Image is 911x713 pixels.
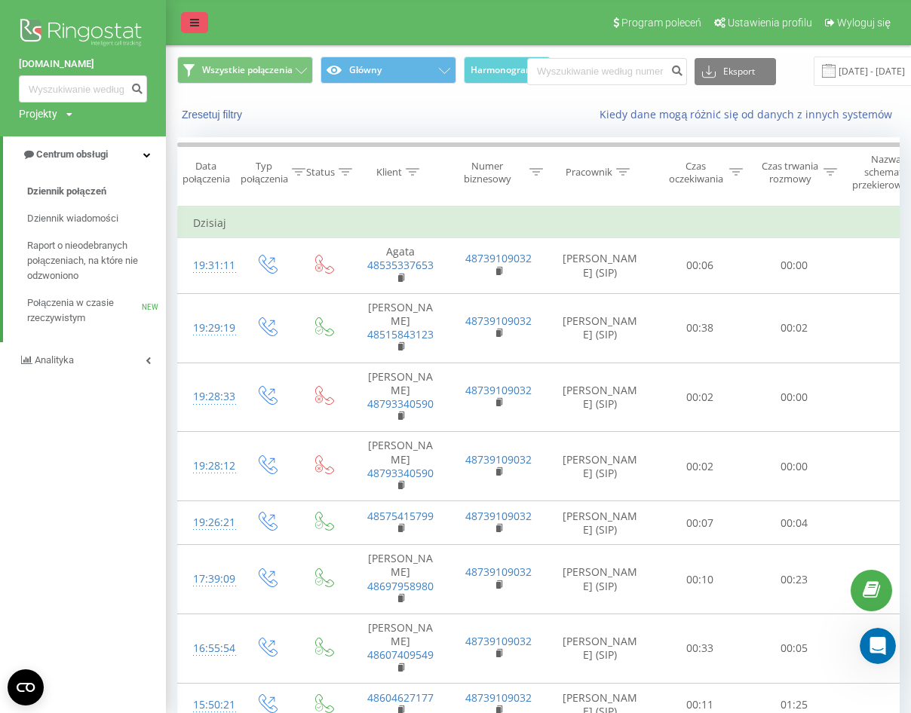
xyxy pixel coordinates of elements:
td: 00:00 [747,363,842,432]
td: [PERSON_NAME] (SIP) [548,614,653,684]
span: Połączenia w czasie rzeczywistym [27,295,142,326]
div: 17:39:09 [193,565,223,594]
input: Wyszukiwanie według numeru [19,75,147,103]
a: Dziennik wiadomości [27,205,166,232]
div: Instalacja i konfiguracja aplikacji Ringostat Smart Phone [31,291,253,323]
div: Pracownik [566,166,612,179]
img: logo [30,29,131,52]
button: Poszukaj pomocy [22,249,280,279]
span: Program poleceń [621,17,701,29]
span: Pomoc [234,508,268,519]
div: Numer biznesowy [449,160,526,185]
div: Wyślij do nas wiadomość [31,190,252,206]
div: 19:28:12 [193,451,223,481]
td: [PERSON_NAME] (SIP) [548,432,653,501]
a: 48793340590 [367,466,434,480]
td: 00:33 [653,614,747,684]
button: Eksport [695,58,776,85]
a: Raport o nieodebranych połączeniach, na które nie odzwoniono [27,232,166,289]
div: Data połączenia [178,160,234,185]
td: 00:07 [653,501,747,545]
div: To contact via the messenger you need to go through authorization. Please send your unique code i... [31,461,271,540]
td: 00:02 [653,363,747,432]
td: [PERSON_NAME] (SIP) [548,293,653,363]
a: 48739109032 [465,314,532,328]
p: Jak możemy pomóc? [30,133,271,158]
span: Poszukaj pomocy [31,256,133,272]
div: 19:26:21 [193,508,223,537]
span: Wiadomości [119,508,183,519]
div: Status [306,166,335,179]
td: 00:38 [653,293,747,363]
td: 00:00 [747,238,842,294]
button: Wiadomości [100,470,201,531]
p: Witaj 👋 [30,107,271,133]
a: Połączenia w czasie rzeczywistymNEW [27,289,166,332]
div: Integracja z KeyCRM [31,390,253,406]
td: [PERSON_NAME] [351,293,449,363]
button: Główny [321,57,456,84]
td: 00:02 [747,293,842,363]
div: Analiza rozmów telefonicznych z AI [22,329,280,356]
span: Główna [28,508,72,519]
div: Analiza rozmów telefonicznych z AI [31,335,253,350]
span: Wyloguj się [837,17,891,29]
div: 19:29:19 [193,314,223,343]
a: 48739109032 [465,452,532,467]
td: 00:02 [653,432,747,501]
img: Profile image for Valentyna [161,24,192,54]
td: [PERSON_NAME] [351,432,449,501]
div: Bitrix24. Aktywacja integracji [22,356,280,384]
span: Dziennik połączeń [27,184,106,199]
div: Będziemy znów online jutro [31,206,252,222]
img: Profile image for Ringostat [190,24,220,54]
input: Wyszukiwanie według numeru [527,58,687,85]
a: 48739109032 [465,509,532,523]
button: Harmonogram [464,57,551,84]
img: Ringostat logo [19,15,147,53]
div: 19:28:33 [193,382,223,412]
td: 00:04 [747,501,842,545]
a: 48739109032 [465,690,532,705]
td: 00:23 [747,545,842,614]
span: Ustawienia profilu [728,17,812,29]
span: Wszystkie połączenia [202,64,293,76]
div: Wyślij do nas wiadomośćBędziemy znów online jutro [15,177,287,234]
div: 19:31:11 [193,251,223,280]
span: Dziennik wiadomości [27,211,118,226]
div: Bitrix24. Aktywacja integracji [31,363,253,378]
button: Pomoc [201,470,302,531]
div: Projekty [19,106,57,121]
span: Centrum obsługi [36,148,108,160]
a: Dziennik połączeń [27,178,166,205]
a: 48739109032 [465,565,532,579]
td: [PERSON_NAME] (SIP) [548,238,653,294]
a: 48604627177 [367,690,434,705]
div: Czas trwania rozmowy [760,160,820,185]
a: 48535337653 [367,258,434,272]
a: 48739109032 [465,634,532,648]
span: Harmonogram [471,65,534,75]
td: [PERSON_NAME] [351,363,449,432]
td: [PERSON_NAME] (SIP) [548,501,653,545]
td: 00:00 [747,432,842,501]
td: [PERSON_NAME] [351,545,449,614]
div: Typ połączenia [241,160,288,185]
td: 00:10 [653,545,747,614]
div: Klient [376,166,402,179]
td: [PERSON_NAME] (SIP) [548,363,653,432]
a: 48739109032 [465,251,532,265]
a: [DOMAIN_NAME] [19,57,147,72]
td: 00:06 [653,238,747,294]
a: 48697958980 [367,579,434,593]
img: Profile image for Olena [219,24,249,54]
a: 48739109032 [465,383,532,397]
a: 48515843123 [367,327,434,341]
button: Zresetuj filtry [177,108,250,121]
div: Integracja z KeyCRM [22,384,280,412]
div: Instalacja i konfiguracja aplikacji Ringostat Smart Phone [22,285,280,329]
td: [PERSON_NAME] [351,614,449,684]
a: 48793340590 [367,396,434,411]
button: Wszystkie połączenia [177,57,313,84]
span: Analityka [35,354,74,366]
